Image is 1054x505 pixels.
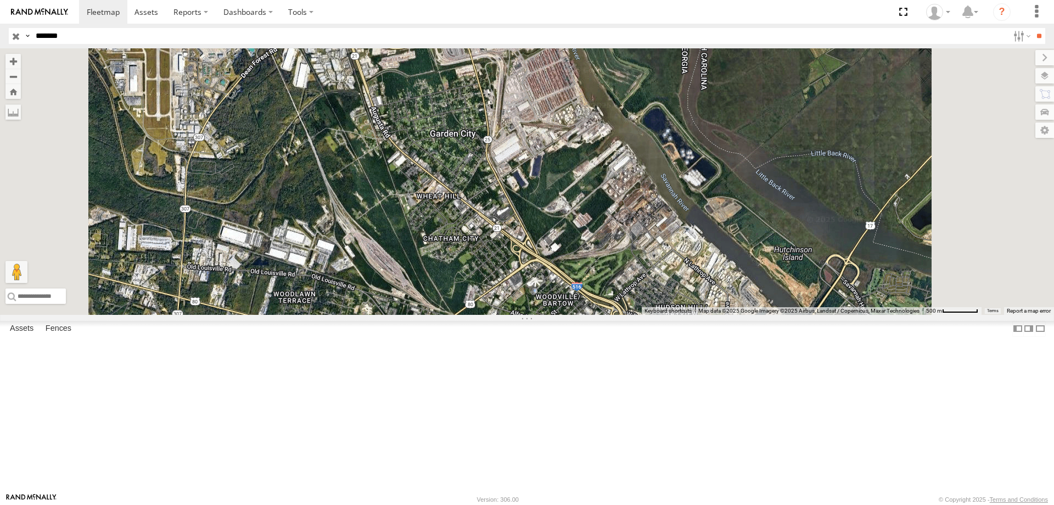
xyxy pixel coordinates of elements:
div: Version: 306.00 [477,496,519,503]
button: Drag Pegman onto the map to open Street View [5,261,27,283]
button: Zoom in [5,54,21,69]
label: Map Settings [1035,123,1054,138]
i: ? [993,3,1011,21]
label: Search Query [23,28,32,44]
a: Terms (opens in new tab) [987,309,999,313]
button: Map Scale: 500 m per 62 pixels [923,307,982,315]
label: Search Filter Options [1009,28,1033,44]
a: Report a map error [1007,308,1051,314]
a: Terms and Conditions [990,496,1048,503]
button: Keyboard shortcuts [644,307,692,315]
button: Zoom out [5,69,21,84]
button: Zoom Home [5,84,21,99]
label: Assets [4,321,39,336]
div: © Copyright 2025 - [939,496,1048,503]
label: Measure [5,104,21,120]
a: Visit our Website [6,494,57,505]
label: Dock Summary Table to the Right [1023,321,1034,337]
span: Map data ©2025 Google Imagery ©2025 Airbus, Landsat / Copernicus, Maxar Technologies [698,308,920,314]
label: Fences [40,321,77,336]
label: Hide Summary Table [1035,321,1046,337]
img: rand-logo.svg [11,8,68,16]
span: 500 m [926,308,942,314]
label: Dock Summary Table to the Left [1012,321,1023,337]
div: Nele . [922,4,954,20]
